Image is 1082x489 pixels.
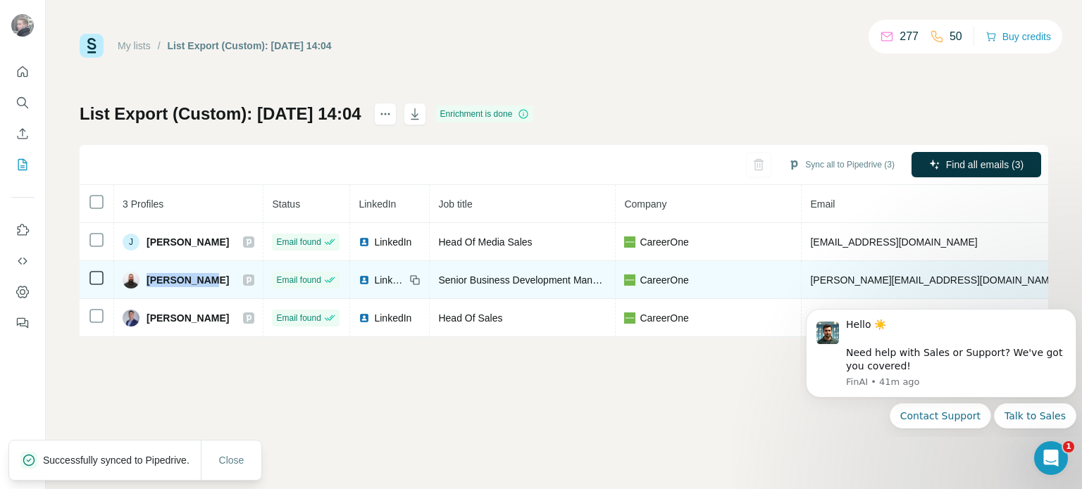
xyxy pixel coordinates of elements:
h1: List Export (Custom): [DATE] 14:04 [80,103,361,125]
button: My lists [11,152,34,177]
li: / [158,39,161,53]
img: Avatar [123,272,139,288]
span: Close [219,453,244,467]
span: LinkedIn [374,311,411,325]
span: Email [810,198,835,210]
button: Use Surfe on LinkedIn [11,217,34,243]
span: LinkedIn [374,273,405,287]
span: Company [624,198,666,210]
p: Successfully synced to Pipedrive. [43,453,201,467]
span: CareerOne [640,311,688,325]
iframe: Intercom notifications message [800,297,1082,437]
img: company-logo [624,274,635,286]
img: Avatar [123,310,139,326]
span: Find all emails (3) [946,158,1024,172]
button: actions [374,103,397,125]
span: Head Of Media Sales [438,236,532,248]
button: Use Surfe API [11,248,34,274]
p: 277 [900,28,919,45]
span: [EMAIL_ADDRESS][DOMAIN_NAME] [810,236,977,248]
img: Avatar [11,14,34,37]
button: Feedback [11,310,34,336]
span: CareerOne [640,235,688,249]
img: LinkedIn logo [359,274,370,286]
span: [PERSON_NAME] [147,235,229,249]
span: Status [272,198,300,210]
button: Search [11,90,34,115]
button: Sync all to Pipedrive (3) [778,154,904,175]
span: Email found [276,236,321,248]
span: Senior Business Development Manager [438,274,612,286]
span: 1 [1063,441,1074,452]
p: 50 [950,28,962,45]
button: Close [209,447,254,473]
span: Email found [276,274,321,286]
iframe: Intercom live chat [1034,441,1068,475]
img: LinkedIn logo [359,312,370,324]
img: company-logo [624,236,635,248]
img: LinkedIn logo [359,236,370,248]
a: My lists [118,40,151,51]
img: company-logo [624,312,635,324]
button: Quick start [11,59,34,84]
div: List Export (Custom): [DATE] 14:04 [168,39,332,53]
div: J [123,234,139,250]
span: 3 Profiles [123,198,163,210]
span: CareerOne [640,273,688,287]
button: Dashboard [11,279,34,305]
span: Head Of Sales [438,312,502,324]
span: [PERSON_NAME] [147,311,229,325]
button: Find all emails (3) [912,152,1041,177]
img: Surfe Logo [80,34,104,58]
span: Job title [438,198,472,210]
span: [PERSON_NAME][EMAIL_ADDRESS][DOMAIN_NAME] [810,274,1058,286]
button: Enrich CSV [11,121,34,146]
button: Buy credits [985,27,1051,46]
span: Email found [276,312,321,324]
div: Enrichment is done [436,106,534,122]
span: LinkedIn [374,235,411,249]
span: [PERSON_NAME] [147,273,229,287]
span: LinkedIn [359,198,396,210]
